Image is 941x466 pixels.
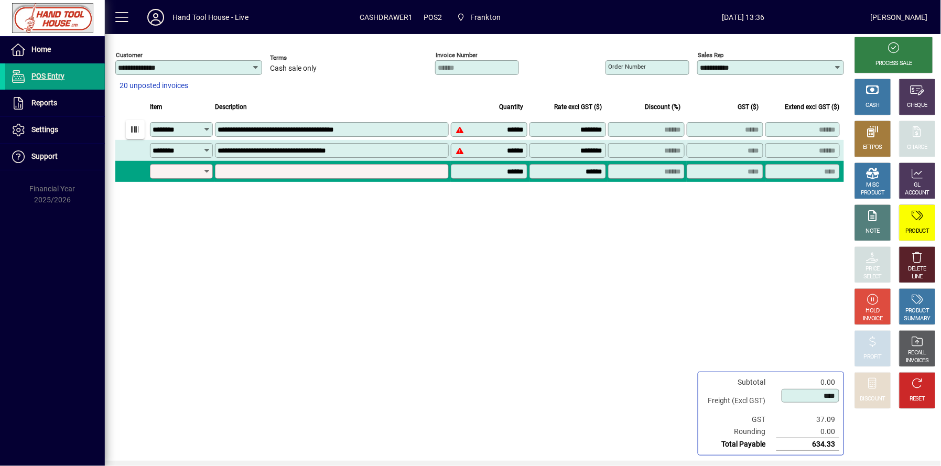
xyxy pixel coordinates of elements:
[31,125,58,134] span: Settings
[912,273,923,281] div: LINE
[702,426,776,438] td: Rounding
[908,265,926,273] div: DELETE
[910,395,925,403] div: RESET
[907,102,927,110] div: CHEQUE
[702,438,776,451] td: Total Payable
[863,315,882,323] div: INVOICE
[436,51,478,59] mat-label: Invoice number
[702,414,776,426] td: GST
[608,63,646,70] mat-label: Order number
[139,8,172,27] button: Profile
[905,227,929,235] div: PRODUCT
[776,414,839,426] td: 37.09
[871,9,928,26] div: [PERSON_NAME]
[5,144,105,170] a: Support
[905,189,929,197] div: ACCOUNT
[360,9,413,26] span: CASHDRAWER1
[875,60,912,68] div: PROCESS SALE
[616,9,871,26] span: [DATE] 13:36
[785,101,840,113] span: Extend excl GST ($)
[864,353,882,361] div: PROFIT
[702,388,776,414] td: Freight (Excl GST)
[738,101,759,113] span: GST ($)
[904,315,931,323] div: SUMMARY
[31,99,57,107] span: Reports
[866,227,880,235] div: NOTE
[645,101,680,113] span: Discount (%)
[905,307,929,315] div: PRODUCT
[116,51,143,59] mat-label: Customer
[31,152,58,160] span: Support
[864,273,882,281] div: SELECT
[270,64,317,73] span: Cash sale only
[906,357,928,365] div: INVOICES
[866,102,880,110] div: CASH
[776,376,839,388] td: 0.00
[554,101,602,113] span: Rate excl GST ($)
[863,144,883,151] div: EFTPOS
[150,101,163,113] span: Item
[424,9,442,26] span: POS2
[453,8,505,27] span: Frankton
[867,181,879,189] div: MISC
[120,80,188,91] span: 20 unposted invoices
[31,45,51,53] span: Home
[776,426,839,438] td: 0.00
[172,9,248,26] div: Hand Tool House - Live
[860,395,885,403] div: DISCOUNT
[908,349,927,357] div: RECALL
[499,101,523,113] span: Quantity
[470,9,501,26] span: Frankton
[866,307,880,315] div: HOLD
[215,101,247,113] span: Description
[5,117,105,143] a: Settings
[5,90,105,116] a: Reports
[776,438,839,451] td: 634.33
[5,37,105,63] a: Home
[861,189,884,197] div: PRODUCT
[914,181,921,189] div: GL
[702,376,776,388] td: Subtotal
[270,55,333,61] span: Terms
[115,77,192,95] button: 20 unposted invoices
[31,72,64,80] span: POS Entry
[698,51,724,59] mat-label: Sales rep
[866,265,880,273] div: PRICE
[907,144,928,151] div: CHARGE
